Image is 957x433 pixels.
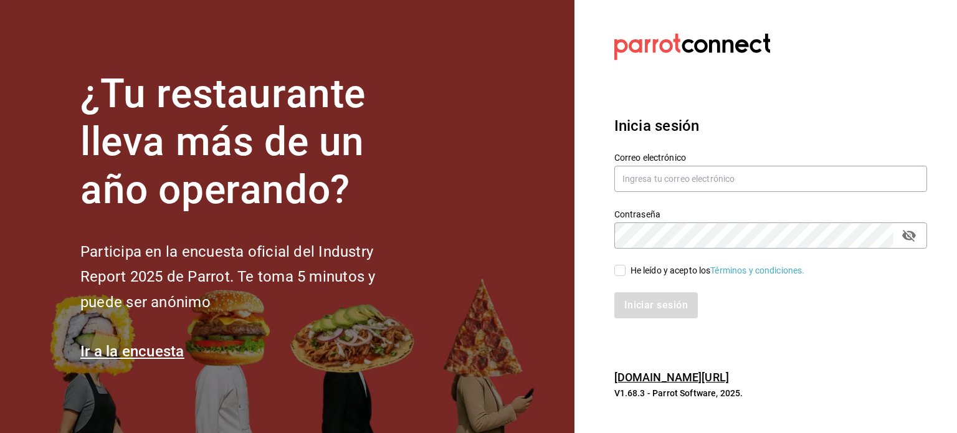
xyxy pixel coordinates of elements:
[614,371,729,384] a: [DOMAIN_NAME][URL]
[80,70,417,214] h1: ¿Tu restaurante lleva más de un año operando?
[614,153,927,162] label: Correo electrónico
[898,225,920,246] button: passwordField
[80,343,184,360] a: Ir a la encuesta
[80,239,417,315] h2: Participa en la encuesta oficial del Industry Report 2025 de Parrot. Te toma 5 minutos y puede se...
[614,210,927,219] label: Contraseña
[631,264,805,277] div: He leído y acepto los
[710,265,804,275] a: Términos y condiciones.
[614,387,927,399] p: V1.68.3 - Parrot Software, 2025.
[614,115,927,137] h3: Inicia sesión
[614,166,927,192] input: Ingresa tu correo electrónico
